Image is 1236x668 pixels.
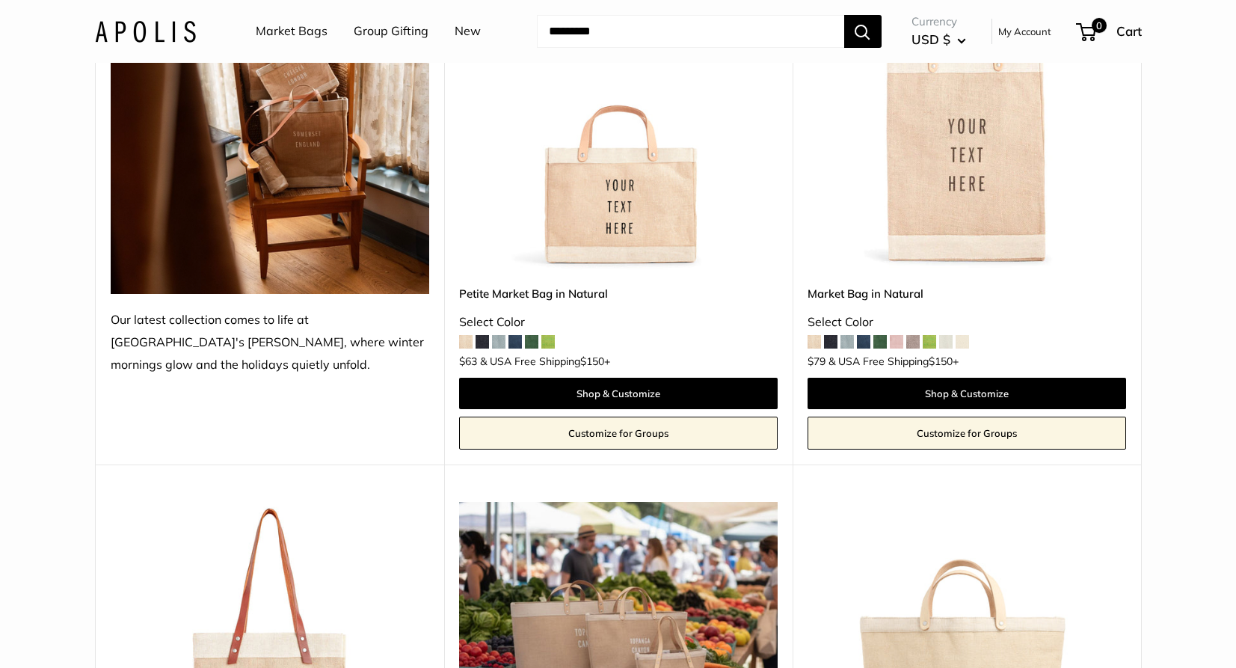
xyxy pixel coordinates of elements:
[480,356,610,367] span: & USA Free Shipping +
[911,28,966,52] button: USD $
[459,285,778,302] a: Petite Market Bag in Natural
[1116,23,1142,39] span: Cart
[808,378,1126,409] a: Shop & Customize
[1091,18,1106,33] span: 0
[580,355,604,368] span: $150
[459,355,477,368] span: $63
[911,31,950,47] span: USD $
[808,285,1126,302] a: Market Bag in Natural
[929,355,953,368] span: $150
[911,11,966,32] span: Currency
[808,355,825,368] span: $79
[998,22,1051,40] a: My Account
[354,20,428,43] a: Group Gifting
[828,356,959,367] span: & USA Free Shipping +
[808,417,1126,450] a: Customize for Groups
[459,311,778,334] div: Select Color
[808,311,1126,334] div: Select Color
[537,15,844,48] input: Search...
[844,15,882,48] button: Search
[455,20,481,43] a: New
[256,20,328,43] a: Market Bags
[459,417,778,450] a: Customize for Groups
[95,20,196,42] img: Apolis
[1077,19,1142,43] a: 0 Cart
[111,309,429,376] div: Our latest collection comes to life at [GEOGRAPHIC_DATA]'s [PERSON_NAME], where winter mornings g...
[459,378,778,409] a: Shop & Customize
